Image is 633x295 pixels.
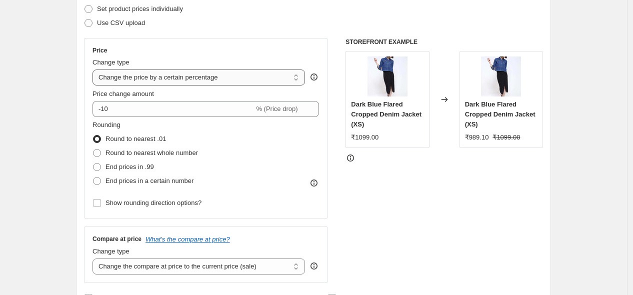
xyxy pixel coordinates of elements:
[92,46,107,54] h3: Price
[97,19,145,26] span: Use CSV upload
[351,100,421,128] span: Dark Blue Flared Cropped Denim Jacket (XS)
[351,132,378,142] div: ₹1099.00
[92,58,129,66] span: Change type
[92,101,254,117] input: -15
[97,5,183,12] span: Set product prices individually
[92,235,141,243] h3: Compare at price
[105,199,201,206] span: Show rounding direction options?
[481,56,521,96] img: F_03_IMG0089-_1080-x-1618_80x.jpg
[105,135,166,142] span: Round to nearest .01
[465,100,535,128] span: Dark Blue Flared Cropped Denim Jacket (XS)
[145,235,230,243] button: What's the compare at price?
[105,177,193,184] span: End prices in a certain number
[492,132,520,142] strike: ₹1099.00
[367,56,407,96] img: F_03_IMG0089-_1080-x-1618_80x.jpg
[92,247,129,255] span: Change type
[105,163,154,170] span: End prices in .99
[309,72,319,82] div: help
[105,149,198,156] span: Round to nearest whole number
[256,105,297,112] span: % (Price drop)
[92,121,120,128] span: Rounding
[465,132,489,142] div: ₹989.10
[309,261,319,271] div: help
[345,38,543,46] h6: STOREFRONT EXAMPLE
[92,90,154,97] span: Price change amount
